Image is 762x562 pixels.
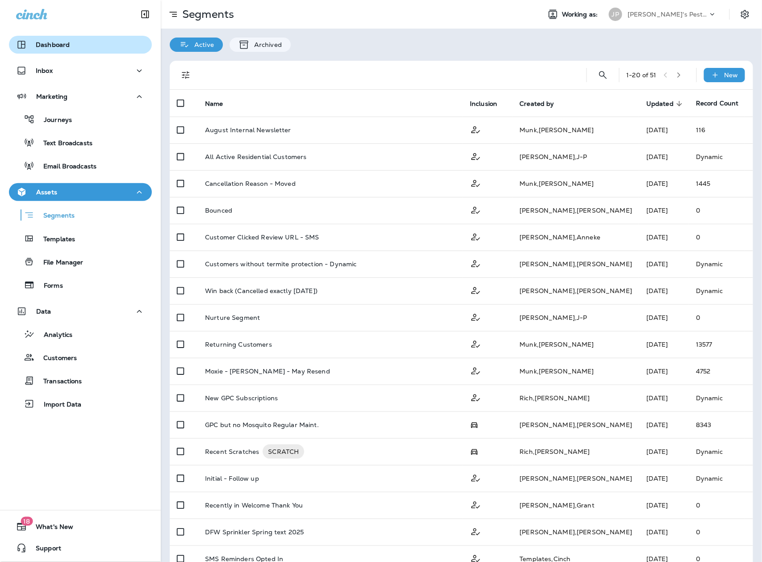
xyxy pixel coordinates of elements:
button: Collapse Sidebar [133,5,158,23]
p: Customer Clicked Review URL - SMS [205,234,319,241]
p: Data [36,308,51,315]
span: Possession [470,447,479,455]
td: 0 [689,519,753,545]
button: Templates [9,229,152,248]
p: Bounced [205,207,232,214]
td: [DATE] [639,358,689,385]
td: 0 [689,197,753,224]
p: [PERSON_NAME]'s Pest Control - [GEOGRAPHIC_DATA] [628,11,708,18]
td: [PERSON_NAME] , [PERSON_NAME] [512,197,639,224]
p: Email Broadcasts [34,163,96,171]
td: [DATE] [639,331,689,358]
td: [PERSON_NAME] , Anneke [512,224,639,251]
td: [DATE] [639,224,689,251]
td: 0 [689,224,753,251]
p: Templates [34,235,75,244]
p: New GPC Subscriptions [205,394,278,402]
td: 4752 [689,358,753,385]
td: 116 [689,117,753,143]
span: Created by [519,100,554,108]
span: Customer Only [470,474,481,482]
td: [DATE] [639,492,689,519]
span: Customer Only [470,286,481,294]
span: 18 [21,517,33,526]
p: Archived [250,41,282,48]
p: August Internal Newsletter [205,126,291,134]
span: Customer Only [470,179,481,187]
td: 8343 [689,411,753,438]
span: Customer Only [470,232,481,240]
td: [PERSON_NAME] , [PERSON_NAME] [512,465,639,492]
span: Inclusion [470,100,497,108]
p: File Manager [34,259,84,267]
td: Munk , [PERSON_NAME] [512,117,639,143]
p: Win back (Cancelled exactly [DATE]) [205,287,318,294]
span: Customer Only [470,313,481,321]
td: [PERSON_NAME] , [PERSON_NAME] [512,519,639,545]
span: Updated [646,100,674,108]
td: [DATE] [639,251,689,277]
p: Dashboard [36,41,70,48]
td: [PERSON_NAME] , J-P [512,143,639,170]
td: [DATE] [639,519,689,545]
p: Marketing [36,93,67,100]
p: Cancellation Reason - Moved [205,180,296,187]
button: Analytics [9,325,152,344]
p: Segments [179,8,234,21]
td: [DATE] [639,304,689,331]
button: Forms [9,276,152,294]
span: Customer Only [470,366,481,374]
span: Updated [646,100,685,108]
td: [DATE] [639,170,689,197]
p: Nurture Segment [205,314,260,321]
td: Dynamic [689,438,753,465]
span: Record Count [696,99,739,107]
div: JP [609,8,622,21]
button: Segments [9,206,152,225]
p: Import Data [35,401,82,409]
span: Customer Only [470,259,481,267]
span: Customer Only [470,554,481,562]
button: File Manager [9,252,152,271]
button: Journeys [9,110,152,129]
p: Forms [35,282,63,290]
span: Inclusion [470,100,509,108]
td: [PERSON_NAME] , [PERSON_NAME] [512,277,639,304]
button: Email Broadcasts [9,156,152,175]
p: Moxie - [PERSON_NAME] - May Resend [205,368,330,375]
button: Customers [9,348,152,367]
button: Dashboard [9,36,152,54]
button: Marketing [9,88,152,105]
button: Assets [9,183,152,201]
span: Created by [519,100,565,108]
td: [DATE] [639,438,689,465]
span: Customer Only [470,527,481,535]
button: Text Broadcasts [9,133,152,152]
td: 0 [689,492,753,519]
td: [PERSON_NAME] , J-P [512,304,639,331]
p: Initial - Follow up [205,475,259,482]
td: 13577 [689,331,753,358]
p: Customers without termite protection - Dynamic [205,260,356,268]
td: 1445 [689,170,753,197]
span: SCRATCH [263,447,304,456]
button: Filters [177,66,195,84]
button: Import Data [9,394,152,413]
span: What's New [27,523,73,534]
button: Search Segments [594,66,612,84]
button: 18What's New [9,518,152,536]
td: Munk , [PERSON_NAME] [512,358,639,385]
td: [DATE] [639,385,689,411]
p: Customers [34,354,77,363]
span: Customer Only [470,206,481,214]
button: Inbox [9,62,152,80]
td: Dynamic [689,251,753,277]
span: Name [205,100,235,108]
td: Dynamic [689,143,753,170]
p: Text Broadcasts [34,139,92,148]
span: Customer Only [470,340,481,348]
p: All Active Residential Customers [205,153,306,160]
p: Recent Scratches [205,445,259,459]
td: Munk , [PERSON_NAME] [512,331,639,358]
td: 0 [689,304,753,331]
